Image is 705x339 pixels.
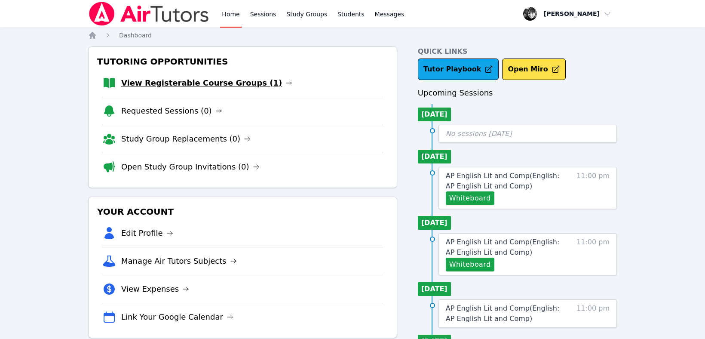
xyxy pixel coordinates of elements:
[446,129,512,138] span: No sessions [DATE]
[446,258,494,271] button: Whiteboard
[121,311,233,323] a: Link Your Google Calendar
[121,133,251,145] a: Study Group Replacements (0)
[418,87,617,99] h3: Upcoming Sessions
[121,161,260,173] a: Open Study Group Invitations (0)
[418,108,451,121] li: [DATE]
[418,59,499,80] a: Tutor Playbook
[88,2,210,26] img: Air Tutors
[121,227,173,239] a: Edit Profile
[418,216,451,230] li: [DATE]
[576,171,610,205] span: 11:00 pm
[446,237,569,258] a: AP English Lit and Comp(English: AP English Lit and Comp)
[418,150,451,163] li: [DATE]
[576,303,610,324] span: 11:00 pm
[418,46,617,57] h4: Quick Links
[446,303,569,324] a: AP English Lit and Comp(English: AP English Lit and Comp)
[119,32,152,39] span: Dashboard
[446,191,494,205] button: Whiteboard
[121,77,292,89] a: View Registerable Course Groups (1)
[119,31,152,40] a: Dashboard
[95,204,390,219] h3: Your Account
[121,105,222,117] a: Requested Sessions (0)
[418,282,451,296] li: [DATE]
[375,10,405,18] span: Messages
[502,59,565,80] button: Open Miro
[446,238,560,256] span: AP English Lit and Comp ( English: AP English Lit and Comp )
[95,54,390,69] h3: Tutoring Opportunities
[576,237,610,271] span: 11:00 pm
[446,171,569,191] a: AP English Lit and Comp(English: AP English Lit and Comp)
[121,255,237,267] a: Manage Air Tutors Subjects
[446,172,560,190] span: AP English Lit and Comp ( English: AP English Lit and Comp )
[88,31,617,40] nav: Breadcrumb
[121,283,189,295] a: View Expenses
[446,304,560,323] span: AP English Lit and Comp ( English: AP English Lit and Comp )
